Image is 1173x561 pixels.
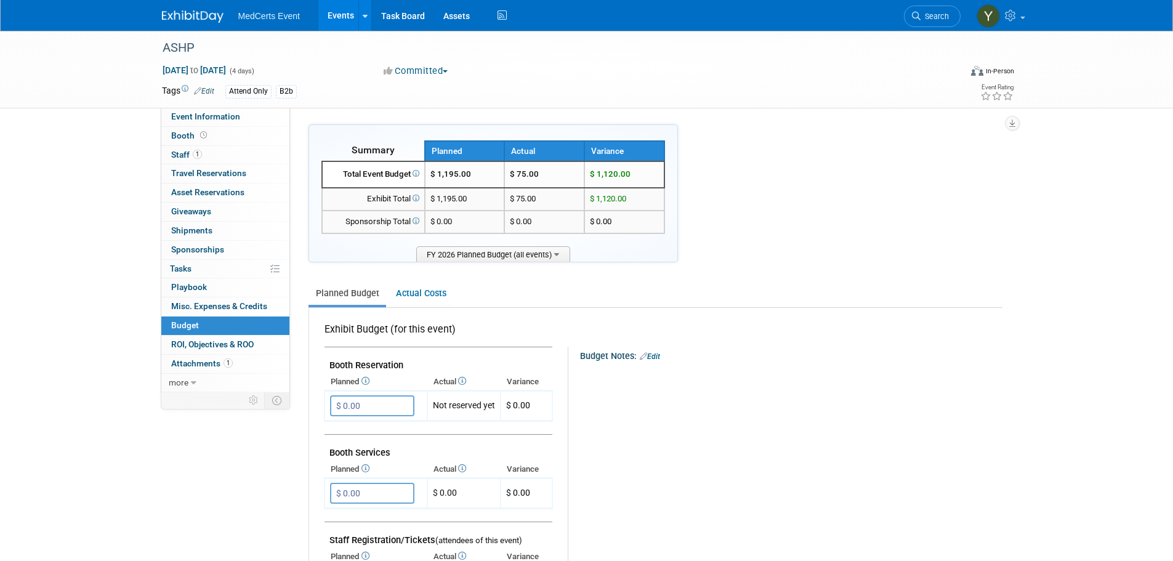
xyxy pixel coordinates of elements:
[501,373,552,390] th: Variance
[904,6,961,27] a: Search
[276,85,297,98] div: B2b
[389,282,453,305] a: Actual Costs
[324,522,552,549] td: Staff Registration/Tickets
[161,108,289,126] a: Event Information
[162,65,227,76] span: [DATE] [DATE]
[435,536,522,545] span: (attendees of this event)
[161,297,289,316] a: Misc. Expenses & Credits
[504,141,584,161] th: Actual
[324,461,427,478] th: Planned
[158,37,942,59] div: ASHP
[427,478,501,509] td: $ 0.00
[352,144,395,156] span: Summary
[161,164,289,183] a: Travel Reservations
[162,84,214,99] td: Tags
[324,373,427,390] th: Planned
[590,169,631,179] span: $ 1,120.00
[971,66,983,76] img: Format-Inperson.png
[171,168,246,178] span: Travel Reservations
[506,488,530,498] span: $ 0.00
[161,355,289,373] a: Attachments1
[888,64,1015,83] div: Event Format
[430,169,471,179] span: $ 1,195.00
[161,203,289,221] a: Giveaways
[328,216,419,228] div: Sponsorship Total
[193,150,202,159] span: 1
[171,150,202,159] span: Staff
[921,12,949,21] span: Search
[198,131,209,140] span: Booth not reserved yet
[264,392,289,408] td: Toggle Event Tabs
[324,347,552,374] td: Booth Reservation
[590,194,626,203] span: $ 1,120.00
[506,400,530,410] span: $ 0.00
[161,278,289,297] a: Playbook
[328,169,419,180] div: Total Event Budget
[161,222,289,240] a: Shipments
[188,65,200,75] span: to
[161,146,289,164] a: Staff1
[225,85,272,98] div: Attend Only
[171,131,209,140] span: Booth
[379,65,453,78] button: Committed
[161,374,289,392] a: more
[171,111,240,121] span: Event Information
[161,317,289,335] a: Budget
[584,141,664,161] th: Variance
[427,373,501,390] th: Actual
[169,377,188,387] span: more
[501,461,552,478] th: Variance
[161,184,289,202] a: Asset Reservations
[977,4,1000,28] img: Yenexis Quintana
[171,225,212,235] span: Shipments
[328,193,419,205] div: Exhibit Total
[324,435,552,461] td: Booth Services
[430,217,452,226] span: $ 0.00
[416,246,570,262] span: FY 2026 Planned Budget (all events)
[308,282,386,305] a: Planned Budget
[590,217,611,226] span: $ 0.00
[194,87,214,95] a: Edit
[504,211,584,233] td: $ 0.00
[427,391,501,421] td: Not reserved yet
[243,392,265,408] td: Personalize Event Tab Strip
[171,339,254,349] span: ROI, Objectives & ROO
[161,336,289,354] a: ROI, Objectives & ROO
[161,127,289,145] a: Booth
[985,67,1014,76] div: In-Person
[640,352,660,361] a: Edit
[161,260,289,278] a: Tasks
[228,67,254,75] span: (4 days)
[224,358,233,368] span: 1
[504,161,584,188] td: $ 75.00
[171,187,244,197] span: Asset Reservations
[171,244,224,254] span: Sponsorships
[425,141,505,161] th: Planned
[162,10,224,23] img: ExhibitDay
[238,11,300,21] span: MedCerts Event
[171,282,207,292] span: Playbook
[580,347,1001,363] div: Budget Notes:
[430,194,467,203] span: $ 1,195.00
[171,301,267,311] span: Misc. Expenses & Credits
[171,358,233,368] span: Attachments
[504,188,584,211] td: $ 75.00
[170,264,191,273] span: Tasks
[324,323,547,343] div: Exhibit Budget (for this event)
[161,241,289,259] a: Sponsorships
[171,320,199,330] span: Budget
[171,206,211,216] span: Giveaways
[980,84,1014,91] div: Event Rating
[427,461,501,478] th: Actual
